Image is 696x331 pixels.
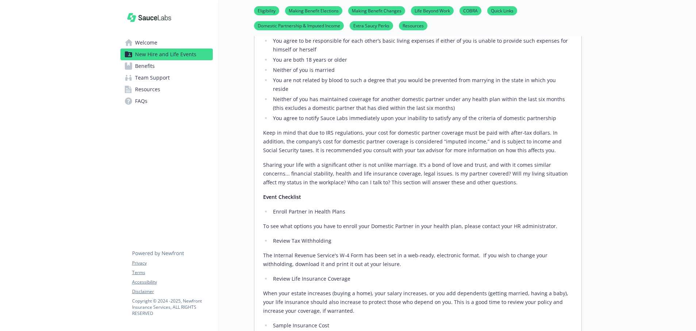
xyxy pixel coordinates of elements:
[120,37,213,49] a: Welcome
[254,22,344,29] a: Domestic Partnership & Imputed Income
[135,72,170,84] span: Team Support
[263,128,573,155] p: Keep in mind that due to IRS regulations, your cost for domestic partner coverage must be paid wi...
[263,251,573,269] p: The Internal Revenue Service's W-4 Form has been set in a web-ready, electronic format. If you wi...
[285,7,342,14] a: Making Benefit Elections
[132,260,212,266] a: Privacy
[120,49,213,60] a: New Hire and Life Events
[132,269,212,276] a: Terms
[263,193,301,200] strong: Event Checklist
[263,222,573,231] p: To see what options you have to enroll your Domestic Partner in your health plan, please contact ...
[132,279,212,285] a: Accessibility
[135,60,155,72] span: Benefits
[254,7,279,14] a: Eligibility
[135,84,160,95] span: Resources
[271,66,573,74] li: Neither of you is married
[271,36,573,54] li: You agree to be responsible for each other’s basic living expenses if either of you is unable to ...
[120,60,213,72] a: Benefits
[120,95,213,107] a: FAQs
[348,7,405,14] a: Making Benefit Changes
[271,207,573,216] li: Enroll Partner in Health Plans
[350,22,393,29] a: Extra Saucy Perks
[132,288,212,295] a: Disclaimer
[120,84,213,95] a: Resources
[263,161,573,187] p: Sharing your life with a significant other is not unlike marriage. It's a bond of love and trust,...
[271,55,573,64] li: You are both 18 years or older
[411,7,454,14] a: Life Beyond Work
[399,22,427,29] a: Resources
[271,274,573,283] li: Review Life Insurance Coverage
[271,236,573,245] li: Review Tax Withholding
[132,298,212,316] p: Copyright © 2024 - 2025 , Newfront Insurance Services, ALL RIGHTS RESERVED
[135,49,196,60] span: New Hire and Life Events
[263,289,573,315] p: When your estate increases (buying a home), your salary increases, or you add dependents (getting...
[487,7,517,14] a: Quick Links
[135,37,157,49] span: Welcome
[135,95,147,107] span: FAQs
[459,7,481,14] a: COBRA
[271,114,573,123] li: You agree to notify Sauce Labs immediately upon your inability to satisfy any of the criteria of ...
[120,72,213,84] a: Team Support
[271,95,573,112] li: Neither of you has maintained coverage for another domestic partner under any health plan within ...
[271,321,573,330] li: Sample Insurance Cost
[271,76,573,93] li: You are not related by blood to such a degree that you would be prevented from marrying in the st...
